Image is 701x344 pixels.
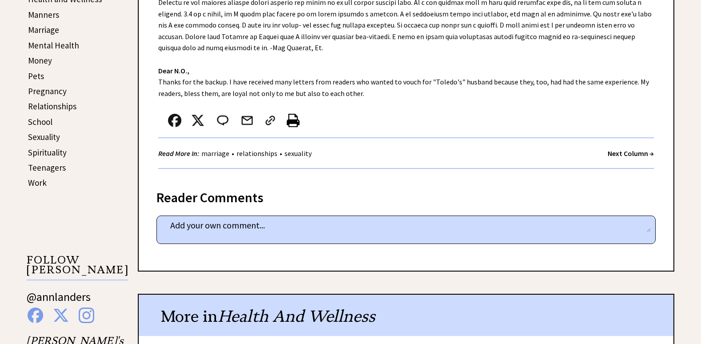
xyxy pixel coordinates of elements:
[28,177,47,188] a: Work
[28,71,44,81] a: Pets
[27,289,91,313] a: @annlanders
[158,149,199,158] strong: Read More In:
[28,132,60,142] a: Sexuality
[28,147,67,158] a: Spirituality
[28,162,66,173] a: Teenagers
[282,149,314,158] a: sexuality
[218,306,375,326] span: Health And Wellness
[158,66,189,75] strong: Dear N.O.,
[234,149,280,158] a: relationships
[28,40,79,51] a: Mental Health
[28,55,52,66] a: Money
[191,114,204,127] img: x_small.png
[199,149,232,158] a: marriage
[28,116,52,127] a: School
[158,148,314,159] div: • •
[168,114,181,127] img: facebook.png
[28,86,67,96] a: Pregnancy
[28,24,59,35] a: Marriage
[28,9,59,20] a: Manners
[28,308,43,323] img: facebook%20blue.png
[264,114,277,127] img: link_02.png
[79,308,94,323] img: instagram%20blue.png
[215,114,230,127] img: message_round%202.png
[28,101,76,112] a: Relationships
[139,295,673,336] div: More in
[287,114,300,127] img: printer%20icon.png
[608,149,654,158] a: Next Column →
[27,255,128,280] p: FOLLOW [PERSON_NAME]
[53,308,69,323] img: x%20blue.png
[240,114,254,127] img: mail.png
[156,188,656,202] div: Reader Comments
